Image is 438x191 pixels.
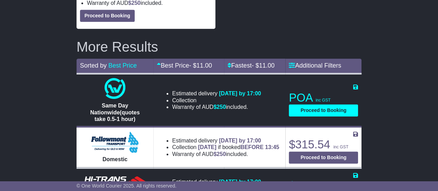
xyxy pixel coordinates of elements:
li: Collection [172,97,261,104]
span: 11.00 [259,62,275,69]
span: 13:45 [265,144,279,150]
span: BEFORE [240,144,263,150]
a: Best Price [108,62,137,69]
span: [DATE] [198,144,216,150]
span: [DATE] by 17:00 [219,179,261,185]
span: $ [214,151,226,157]
p: $315.54 [289,138,358,151]
li: Estimated delivery [172,179,279,185]
li: Warranty of AUD included. [172,104,261,110]
span: $ [214,104,226,110]
img: Followmont Transport: Domestic [91,132,138,153]
li: Collection [172,144,279,150]
span: inc GST [315,98,330,103]
li: Warranty of AUD included. [172,151,279,157]
a: Best Price- $11.00 [157,62,212,69]
h2: More Results [77,39,361,54]
span: 250 [216,151,226,157]
p: POA [289,91,358,105]
img: One World Courier: Same Day Nationwide(quotes take 0.5-1 hour) [105,78,125,99]
a: Additional Filters [289,62,341,69]
span: © One World Courier 2025. All rights reserved. [77,183,177,189]
span: - $ [189,62,212,69]
span: if booked [198,144,279,150]
span: [DATE] by 17:00 [219,90,261,96]
button: Proceed to Booking [289,151,358,164]
span: 11.00 [196,62,212,69]
a: Fastest- $11.00 [227,62,275,69]
button: Proceed to Booking [80,10,135,22]
li: Estimated delivery [172,90,261,97]
span: Same Day Nationwide(quotes take 0.5-1 hour) [90,103,140,122]
li: Estimated delivery [172,137,279,144]
span: inc GST [333,145,348,149]
button: Proceed to Booking [289,104,358,116]
span: 250 [216,104,226,110]
span: Domestic [102,156,127,162]
span: [DATE] by 17:00 [219,138,261,144]
span: - $ [252,62,275,69]
span: Sorted by [80,62,107,69]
